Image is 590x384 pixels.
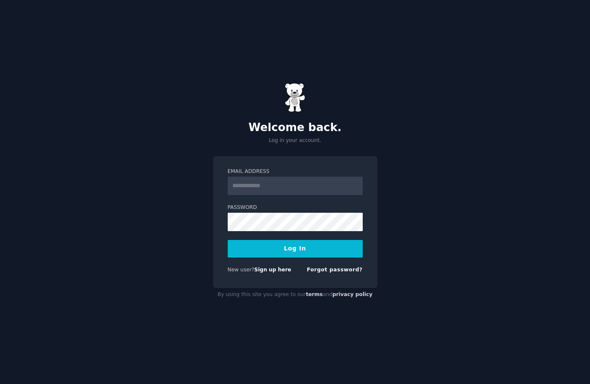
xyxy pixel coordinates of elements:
label: Password [228,204,363,211]
a: terms [306,291,322,297]
label: Email Address [228,168,363,175]
p: Log in your account. [213,137,377,144]
a: privacy policy [333,291,373,297]
div: By using this site you agree to our and [213,288,377,302]
h2: Welcome back. [213,121,377,134]
button: Log In [228,240,363,258]
img: Gummy Bear [285,83,306,112]
a: Forgot password? [307,267,363,273]
a: Sign up here [254,267,291,273]
span: New user? [228,267,255,273]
